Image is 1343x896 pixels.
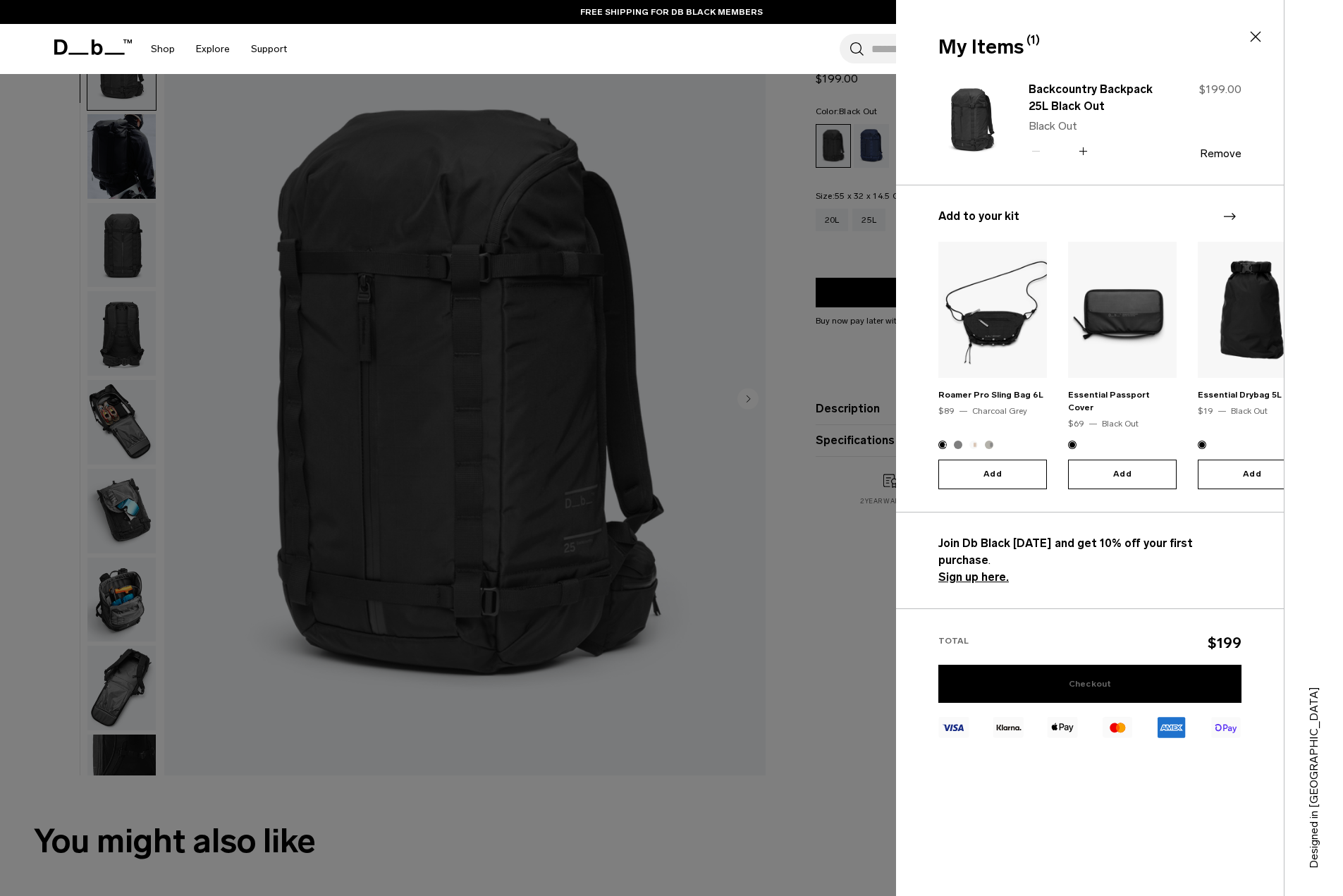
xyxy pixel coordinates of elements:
div: Black Out [1231,405,1268,417]
button: Add to Cart [1198,460,1306,489]
a: FREE SHIPPING FOR DB BLACK MEMBERS [580,6,763,18]
img: Roamer Pro Sling Bag 6L Charcoal Grey [938,242,1047,378]
p: . [938,535,1241,586]
h3: Add to your kit [938,208,1241,225]
button: Black Out [1068,441,1077,449]
span: $69 [1068,419,1084,429]
a: Shop [151,24,175,74]
div: Black Out [1102,417,1139,430]
button: Charcoal Grey [938,441,947,449]
img: Essential Passport Cover Black Out [1068,242,1177,378]
span: (1) [1026,32,1040,49]
a: Backcountry Backpack 25L Black Out [1029,81,1153,115]
span: $89 [938,406,955,416]
button: Add to Cart [1068,460,1177,489]
button: Oatmilk [969,441,978,449]
div: Charcoal Grey [972,405,1027,417]
a: Essential Passport Cover [1068,390,1150,412]
button: Black Out [1198,441,1206,449]
button: Forest Green [985,441,993,449]
button: Black Out [954,441,962,449]
span: $199 [1208,634,1241,651]
button: Remove [1200,147,1241,160]
p: Black Out [1029,118,1153,135]
strong: Join Db Black [DATE] and get 10% off your first purchase [938,536,1193,567]
nav: Main Navigation [140,24,298,74]
span: Total [938,636,969,646]
div: Next slide [1220,201,1239,232]
a: Checkout [938,665,1241,703]
p: Designed in [GEOGRAPHIC_DATA] [1306,657,1323,869]
a: Essential Drybag 5L [1198,390,1282,400]
a: Explore [196,24,230,74]
img: Backcountry Backpack 25L Black Out - Black Out [938,79,1006,162]
span: $199.00 [1199,82,1241,96]
img: TheSomlosDryBag.png [1198,242,1306,378]
a: Sign up here. [938,570,1009,584]
div: My Items [938,32,1239,62]
button: Add to Cart [938,460,1047,489]
span: $19 [1198,406,1213,416]
a: Roamer Pro Sling Bag 6L [938,390,1043,400]
a: Support [251,24,287,74]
